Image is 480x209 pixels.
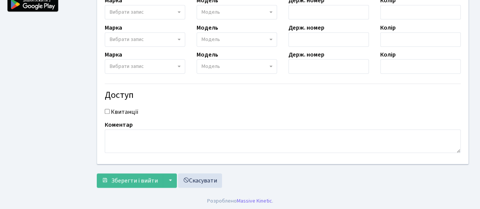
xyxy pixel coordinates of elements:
[237,197,272,205] a: Massive Kinetic
[201,8,220,16] span: Модель
[380,50,396,59] label: Колір
[110,8,144,16] span: Вибрати запис
[201,36,220,43] span: Модель
[110,36,144,43] span: Вибрати запис
[201,63,220,70] span: Модель
[110,63,144,70] span: Вибрати запис
[288,50,324,59] label: Держ. номер
[105,120,133,129] label: Коментар
[197,23,218,32] label: Модель
[207,197,273,205] div: Розроблено .
[105,23,122,32] label: Марка
[105,50,122,59] label: Марка
[380,23,396,32] label: Колір
[97,173,163,188] button: Зберегти і вийти
[288,23,324,32] label: Держ. номер
[111,176,158,185] span: Зберегти і вийти
[178,173,222,188] a: Скасувати
[111,107,138,116] label: Квитанції
[105,90,461,101] h4: Доступ
[197,50,218,59] label: Модель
